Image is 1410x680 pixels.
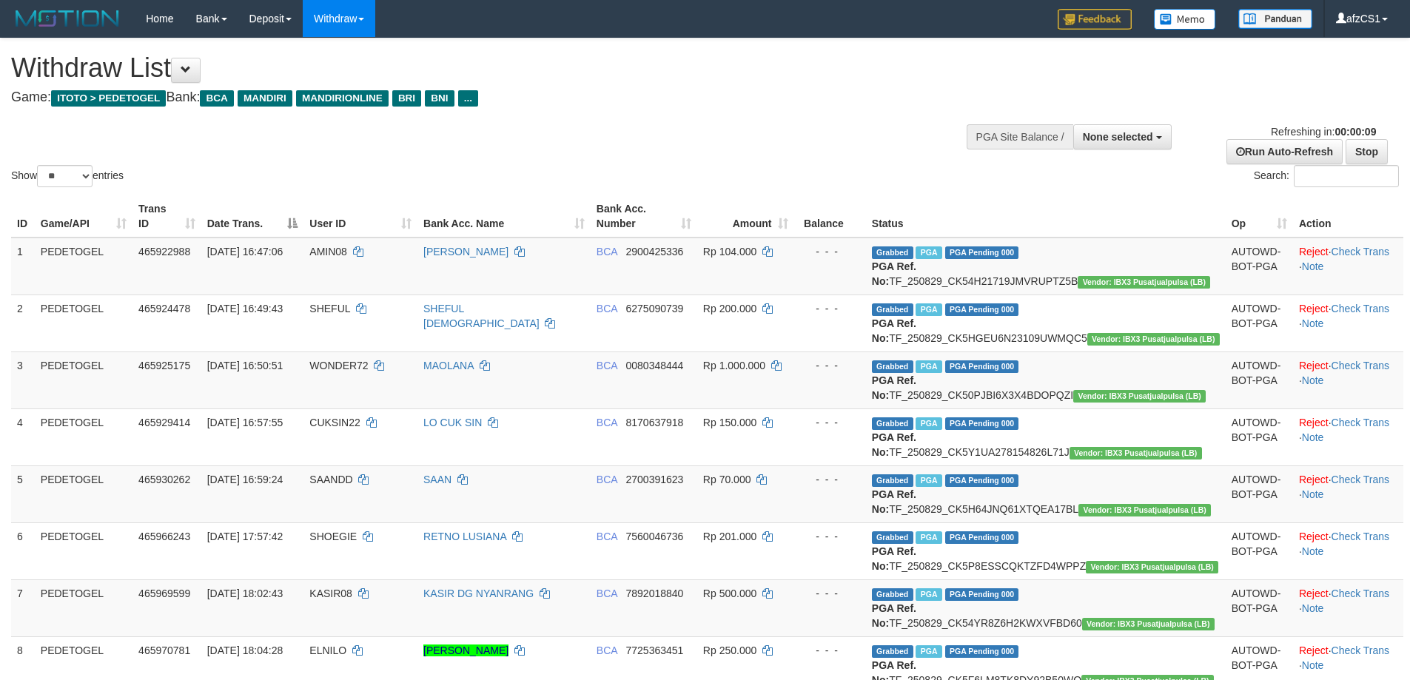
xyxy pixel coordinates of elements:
span: PGA Pending [945,531,1019,544]
th: ID [11,195,35,238]
span: 465925175 [138,360,190,371]
div: - - - [800,643,860,658]
b: PGA Ref. No: [872,602,916,629]
span: Vendor URL: https://dashboard.q2checkout.com/secure [1078,276,1210,289]
td: PEDETOGEL [35,238,132,295]
div: - - - [800,586,860,601]
a: Note [1302,488,1324,500]
span: Grabbed [872,303,913,316]
span: PGA Pending [945,360,1019,373]
td: TF_250829_CK5P8ESSCQKTZFD4WPPZ [866,522,1226,579]
td: 5 [11,465,35,522]
span: SHOEGIE [309,531,357,542]
span: Grabbed [872,474,913,487]
h4: Game: Bank: [11,90,925,105]
span: WONDER72 [309,360,368,371]
span: 465922988 [138,246,190,257]
td: · · [1293,522,1403,579]
td: PEDETOGEL [35,522,132,579]
a: Note [1302,317,1324,329]
th: Amount: activate to sort column ascending [697,195,794,238]
a: Note [1302,431,1324,443]
td: · · [1293,465,1403,522]
td: · · [1293,351,1403,408]
span: Rp 200.000 [703,303,756,314]
span: [DATE] 18:02:43 [207,588,283,599]
td: 2 [11,294,35,351]
b: PGA Ref. No: [872,488,916,515]
td: TF_250829_CK54YR8Z6H2KWXVFBD60 [866,579,1226,636]
span: PGA Pending [945,474,1019,487]
span: [DATE] 16:49:43 [207,303,283,314]
span: Rp 104.000 [703,246,756,257]
a: Reject [1299,474,1329,485]
span: BCA [597,474,617,485]
img: Button%20Memo.svg [1154,9,1216,30]
td: · · [1293,579,1403,636]
select: Showentries [37,165,93,187]
span: BCA [200,90,233,107]
a: SAAN [423,474,451,485]
span: Grabbed [872,417,913,430]
span: BRI [392,90,421,107]
th: Balance [794,195,866,238]
td: · · [1293,294,1403,351]
td: 1 [11,238,35,295]
span: 465929414 [138,417,190,428]
span: 465969599 [138,588,190,599]
span: Vendor URL: https://dashboard.q2checkout.com/secure [1082,618,1215,630]
td: PEDETOGEL [35,408,132,465]
span: Rp 150.000 [703,417,756,428]
a: Run Auto-Refresh [1226,139,1343,164]
b: PGA Ref. No: [872,545,916,572]
span: PGA Pending [945,588,1019,601]
span: Refreshing in: [1271,126,1376,138]
span: Copy 7892018840 to clipboard [626,588,684,599]
span: ... [458,90,478,107]
td: AUTOWD-BOT-PGA [1226,238,1293,295]
span: Grabbed [872,246,913,259]
span: Grabbed [872,645,913,658]
span: KASIR08 [309,588,352,599]
a: Check Trans [1332,588,1390,599]
span: PGA Pending [945,246,1019,259]
label: Search: [1254,165,1399,187]
span: CUKSIN22 [309,417,360,428]
button: None selected [1073,124,1172,149]
span: Marked by afzCS1 [916,417,941,430]
span: None selected [1083,131,1153,143]
b: PGA Ref. No: [872,431,916,458]
span: BCA [597,303,617,314]
a: Note [1302,545,1324,557]
td: · · [1293,238,1403,295]
span: Copy 8170637918 to clipboard [626,417,684,428]
span: Copy 0080348444 to clipboard [626,360,684,371]
span: Marked by afzCS1 [916,474,941,487]
span: Rp 70.000 [703,474,751,485]
th: User ID: activate to sort column ascending [303,195,417,238]
a: Reject [1299,303,1329,314]
a: Check Trans [1332,303,1390,314]
span: Copy 2700391623 to clipboard [626,474,684,485]
b: PGA Ref. No: [872,374,916,401]
a: LO CUK SIN [423,417,482,428]
span: ELNILO [309,644,346,656]
th: Game/API: activate to sort column ascending [35,195,132,238]
td: TF_250829_CK5HGEU6N23109UWMQC5 [866,294,1226,351]
td: TF_250829_CK54H21719JMVRUPTZ5B [866,238,1226,295]
div: - - - [800,301,860,316]
td: AUTOWD-BOT-PGA [1226,294,1293,351]
div: - - - [800,358,860,373]
a: Reject [1299,360,1329,371]
b: PGA Ref. No: [872,317,916,344]
span: BCA [597,588,617,599]
a: Reject [1299,588,1329,599]
th: Action [1293,195,1403,238]
span: MANDIRI [238,90,292,107]
div: - - - [800,415,860,430]
td: TF_250829_CK5H64JNQ61XTQEA17BL [866,465,1226,522]
div: - - - [800,244,860,259]
span: 465930262 [138,474,190,485]
input: Search: [1294,165,1399,187]
span: [DATE] 16:47:06 [207,246,283,257]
